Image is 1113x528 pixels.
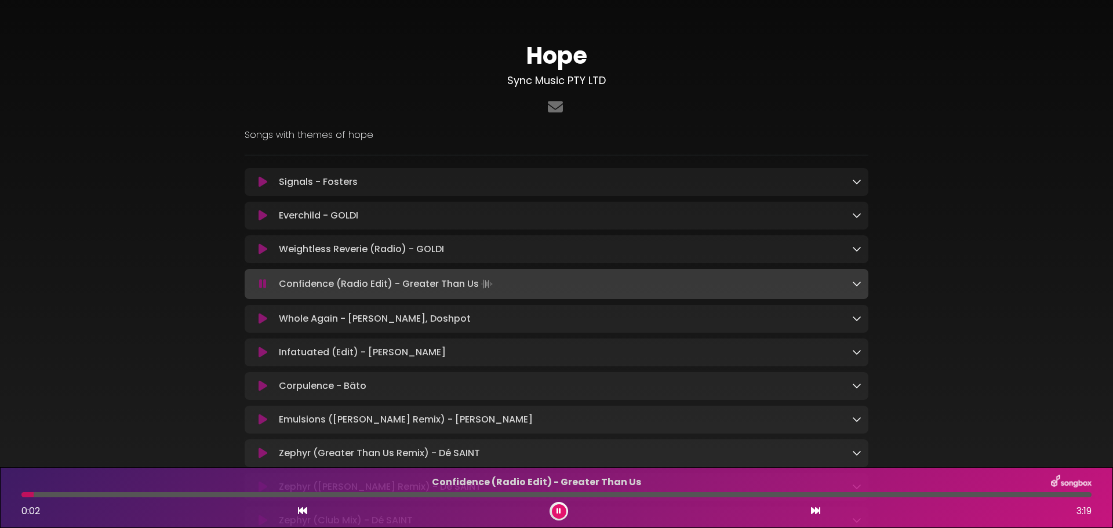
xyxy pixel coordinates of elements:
img: waveform4.gif [479,276,495,292]
h3: Sync Music PTY LTD [245,74,868,87]
p: Corpulence - Bäto [279,379,852,393]
p: Confidence (Radio Edit) - Greater Than Us [279,276,852,292]
p: Infatuated (Edit) - [PERSON_NAME] [279,345,852,359]
p: Signals - Fosters [279,175,852,189]
span: 0:02 [21,504,40,518]
p: Everchild - GOLDI [279,209,852,223]
h1: Hope [245,42,868,70]
img: songbox-logo-white.png [1051,475,1092,490]
p: Zephyr (Greater Than Us Remix) - Dé SAINT [279,446,852,460]
p: Confidence (Radio Edit) - Greater Than Us [21,475,1051,489]
p: Whole Again - [PERSON_NAME], Doshpot [279,312,852,326]
span: 3:19 [1076,504,1092,518]
p: Emulsions ([PERSON_NAME] Remix) - [PERSON_NAME] [279,413,852,427]
p: Weightless Reverie (Radio) - GOLDI [279,242,852,256]
p: Songs with themes of hope [245,128,868,142]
